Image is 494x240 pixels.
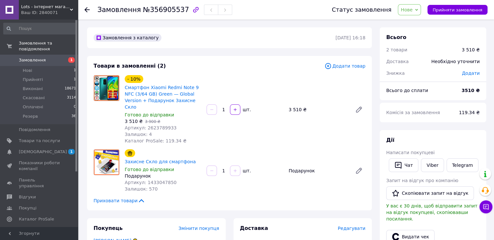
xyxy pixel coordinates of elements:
span: Повідомлення [19,127,50,133]
span: Каталог ProSale: 119.34 ₴ [125,138,186,143]
div: Подарунок [125,173,201,179]
span: 3 900 ₴ [145,119,160,124]
span: Каталог ProSale [19,216,54,222]
span: Додати товар [324,62,365,70]
button: Чат [389,158,418,172]
span: 3114 [67,95,76,101]
span: Прийняті [23,77,43,83]
a: Смартфон Xiaomi Redmi Note 9 NFC (3/64 GB) Green — Global Version + Подарунок Захисне Скло [125,85,199,110]
div: 3 510 ₴ [462,47,480,53]
span: Знижка [386,71,405,76]
img: Смартфон Xiaomi Redmi Note 9 NFC (3/64 GB) Green — Global Version + Подарунок Захисне Скло [94,75,119,101]
a: Telegram [447,158,478,172]
span: Всього [386,34,406,40]
span: №356905537 [143,6,189,14]
span: Покупці [19,205,36,211]
span: Залишок: 4 [125,132,152,137]
span: Скасовані [23,95,45,101]
span: Додати [462,71,480,76]
span: Lots - інтернет магазин [21,4,70,10]
time: [DATE] 16:18 [336,35,365,40]
input: Пошук [3,23,77,34]
div: шт. [241,106,251,113]
span: Прийняти замовлення [433,7,482,12]
span: 18671 [65,86,76,92]
div: Замовлення з каталогу [94,34,161,42]
span: 1 [74,68,76,73]
span: Артикул: 2623789933 [125,125,177,130]
span: Доставка [386,59,409,64]
span: Артикул: 1433047850 [125,180,177,185]
span: Відгуки [19,194,36,200]
b: 3510 ₴ [462,88,480,93]
span: Готово до відправки [125,167,174,172]
span: 1 [68,57,75,63]
div: Необхідно уточнити [427,54,484,69]
span: Товари та послуги [19,138,60,144]
a: Редагувати [352,164,365,177]
div: 3 510 ₴ [286,105,350,114]
span: У вас є 30 днів, щоб відправити запит на відгук покупцеві, скопіювавши посилання. [386,203,477,221]
span: Замовлення [97,6,141,14]
a: Viber [421,158,444,172]
span: Редагувати [338,226,365,231]
span: 1 [74,77,76,83]
span: [DEMOGRAPHIC_DATA] [19,149,67,155]
button: Скопіювати запит на відгук [386,186,474,200]
span: Залишок: 570 [125,186,158,192]
span: 119.34 ₴ [459,110,480,115]
span: Комісія за замовлення [386,110,440,115]
span: Виконані [23,86,43,92]
div: Повернутися назад [84,7,90,13]
span: Покупець [94,225,123,231]
span: Змінити покупця [179,226,219,231]
span: Замовлення [19,57,46,63]
span: Доставка [240,225,268,231]
span: 3 510 ₴ [125,119,143,124]
span: 36 [71,113,76,119]
span: Товари в замовленні (2) [94,63,166,69]
span: 2 товари [386,47,407,52]
span: Дії [386,137,394,143]
span: 1 [68,149,75,154]
span: Готово до відправки [125,112,174,117]
span: Всього до сплати [386,88,428,93]
span: Панель управління [19,177,60,189]
div: Статус замовлення [332,7,392,13]
span: Приховати товари [94,197,145,204]
span: Показники роботи компанії [19,160,60,172]
div: - 10% [125,75,143,83]
div: Ваш ID: 2840071 [21,10,78,16]
span: Запит на відгук про компанію [386,178,458,183]
a: Редагувати [352,103,365,116]
span: Нове [401,7,412,12]
div: Подарунок [286,166,350,175]
span: Замовлення та повідомлення [19,40,78,52]
button: Прийняти замовлення [427,5,488,15]
span: Резерв [23,113,38,119]
button: Чат з покупцем [479,200,492,213]
span: 0 [74,104,76,110]
div: шт. [241,167,251,174]
span: Нові [23,68,32,73]
span: Написати покупцеві [386,150,435,155]
img: Захисне Скло для смартфона [94,150,119,175]
a: Захисне Скло для смартфона [125,159,196,164]
span: Оплачені [23,104,43,110]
